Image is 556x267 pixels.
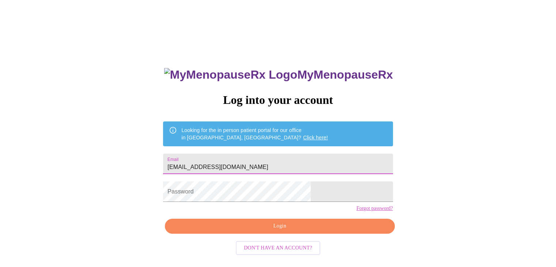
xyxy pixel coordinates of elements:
[244,244,312,253] span: Don't have an account?
[173,222,386,231] span: Login
[165,219,394,234] button: Login
[356,206,393,211] a: Forgot password?
[236,241,320,255] button: Don't have an account?
[181,124,328,144] div: Looking for the in person patient portal for our office in [GEOGRAPHIC_DATA], [GEOGRAPHIC_DATA]?
[164,68,297,82] img: MyMenopauseRx Logo
[234,244,322,250] a: Don't have an account?
[303,135,328,140] a: Click here!
[163,93,393,107] h3: Log into your account
[164,68,393,82] h3: MyMenopauseRx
